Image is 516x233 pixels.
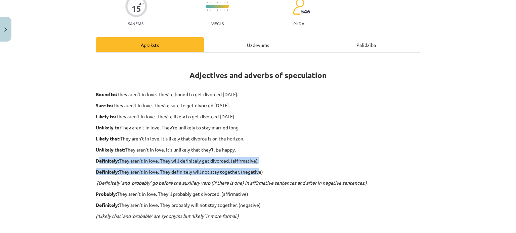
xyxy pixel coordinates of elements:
img: icon-short-line-57e1e144782c952c97e751825c79c345078a6d821885a25fce030b3d8c18986b.svg [217,2,218,3]
span: XP [139,2,143,5]
strong: Probably: [96,191,117,197]
img: icon-short-line-57e1e144782c952c97e751825c79c345078a6d821885a25fce030b3d8c18986b.svg [207,2,208,3]
img: icon-short-line-57e1e144782c952c97e751825c79c345078a6d821885a25fce030b3d8c18986b.svg [220,9,221,11]
img: icon-short-line-57e1e144782c952c97e751825c79c345078a6d821885a25fce030b3d8c18986b.svg [207,9,208,11]
p: They aren’t in love. They will definitely get divorced. (affirmative) [96,157,420,164]
img: icon-short-line-57e1e144782c952c97e751825c79c345078a6d821885a25fce030b3d8c18986b.svg [210,9,211,11]
img: icon-short-line-57e1e144782c952c97e751825c79c345078a6d821885a25fce030b3d8c18986b.svg [227,9,228,11]
img: icon-short-line-57e1e144782c952c97e751825c79c345078a6d821885a25fce030b3d8c18986b.svg [210,2,211,3]
p: They aren’t in love. They’ll probably get divorced. (affirmative) [96,190,420,197]
div: Apraksts [96,37,204,52]
img: icon-short-line-57e1e144782c952c97e751825c79c345078a6d821885a25fce030b3d8c18986b.svg [217,9,218,11]
em: ‘(Definitely’ and ‘probably’ go before the auxiliary verb (if there is one) in affirmative senten... [96,180,367,186]
strong: Definitely: [96,169,119,175]
p: They aren’t in love. They probably will not stay together. (negative) [96,201,420,209]
p: They aren’t in love. It’s unlikely that they’ll be happy. [96,146,420,153]
strong: Bound to: [96,91,117,97]
img: icon-short-line-57e1e144782c952c97e751825c79c345078a6d821885a25fce030b3d8c18986b.svg [220,2,221,3]
p: They aren’t in love. They definitely will not stay together. (negative) [96,168,420,175]
p: pilda [293,21,304,26]
strong: Sure to: [96,102,113,108]
strong: Adjectives and adverbs of speculation [189,70,327,80]
strong: Likely to: [96,113,116,119]
div: 15 [132,4,141,13]
span: 546 [301,8,310,14]
em: (‘Likely that’ and ‘probable’ are synonyms but ‘likely’ is more formal.) [96,213,239,219]
div: Palīdzība [312,37,420,52]
p: They aren’t in love. They’re unlikely to stay married long. [96,124,420,131]
p: They aren’t in love. It’s likely that divorce is on the horizon. [96,135,420,142]
strong: Likely that: [96,135,120,141]
p: They aren’t in love. They’re likely to get divorced [DATE]. [96,113,420,120]
strong: Definitely: [96,158,119,164]
p: They aren’t in love. They’re bound to get divorced [DATE]. [96,91,420,98]
img: icon-close-lesson-0947bae3869378f0d4975bcd49f059093ad1ed9edebbc8119c70593378902aed.svg [4,27,7,32]
div: Uzdevums [204,37,312,52]
strong: Definitely: [96,202,119,208]
p: They aren’t in love. They’re sure to get divorced [DATE]. [96,102,420,109]
strong: Unlikely to: [96,124,121,130]
p: Viegls [211,21,224,26]
strong: Unlikely that: [96,147,125,153]
img: icon-short-line-57e1e144782c952c97e751825c79c345078a6d821885a25fce030b3d8c18986b.svg [227,2,228,3]
p: Saņemsi [125,21,147,26]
